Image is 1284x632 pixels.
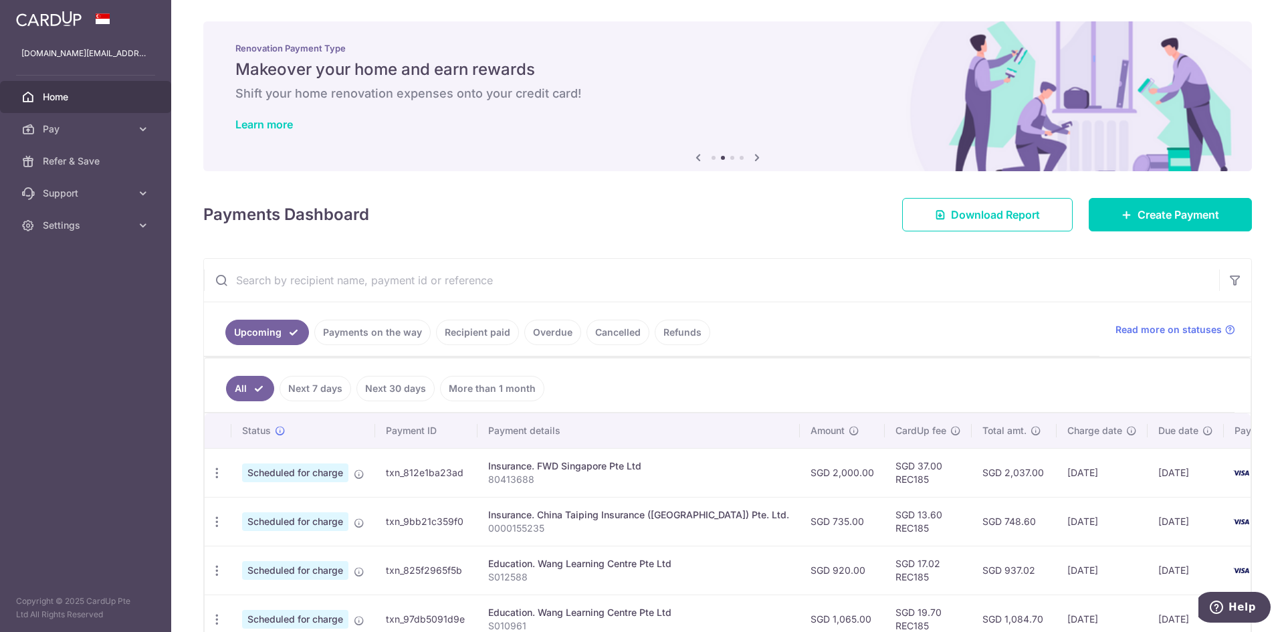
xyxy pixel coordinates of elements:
[43,90,131,104] span: Home
[811,424,845,437] span: Amount
[43,219,131,232] span: Settings
[902,198,1073,231] a: Download Report
[885,546,972,595] td: SGD 17.02 REC185
[226,376,274,401] a: All
[280,376,351,401] a: Next 7 days
[1089,198,1252,231] a: Create Payment
[375,413,477,448] th: Payment ID
[800,497,885,546] td: SGD 735.00
[242,512,348,531] span: Scheduled for charge
[203,203,369,227] h4: Payments Dashboard
[225,320,309,345] a: Upcoming
[204,259,1219,302] input: Search by recipient name, payment id or reference
[586,320,649,345] a: Cancelled
[16,11,82,27] img: CardUp
[235,43,1220,54] p: Renovation Payment Type
[375,546,477,595] td: txn_825f2965f5b
[43,187,131,200] span: Support
[375,497,477,546] td: txn_9bb21c359f0
[655,320,710,345] a: Refunds
[1115,323,1235,336] a: Read more on statuses
[314,320,431,345] a: Payments on the way
[1148,546,1224,595] td: [DATE]
[488,473,789,486] p: 80413688
[800,448,885,497] td: SGD 2,000.00
[1158,424,1198,437] span: Due date
[488,570,789,584] p: S012588
[203,21,1252,171] img: Renovation banner
[972,448,1057,497] td: SGD 2,037.00
[235,118,293,131] a: Learn more
[488,459,789,473] div: Insurance. FWD Singapore Pte Ltd
[440,376,544,401] a: More than 1 month
[1057,546,1148,595] td: [DATE]
[477,413,800,448] th: Payment details
[242,610,348,629] span: Scheduled for charge
[1148,448,1224,497] td: [DATE]
[972,546,1057,595] td: SGD 937.02
[488,508,789,522] div: Insurance. China Taiping Insurance ([GEOGRAPHIC_DATA]) Pte. Ltd.
[1198,592,1271,625] iframe: Opens a widget where you can find more information
[356,376,435,401] a: Next 30 days
[488,522,789,535] p: 0000155235
[242,561,348,580] span: Scheduled for charge
[885,497,972,546] td: SGD 13.60 REC185
[1067,424,1122,437] span: Charge date
[242,463,348,482] span: Scheduled for charge
[1138,207,1219,223] span: Create Payment
[21,47,150,60] p: [DOMAIN_NAME][EMAIL_ADDRESS][DOMAIN_NAME]
[972,497,1057,546] td: SGD 748.60
[375,448,477,497] td: txn_812e1ba23ad
[1228,465,1255,481] img: Bank Card
[1057,497,1148,546] td: [DATE]
[43,122,131,136] span: Pay
[1148,497,1224,546] td: [DATE]
[43,154,131,168] span: Refer & Save
[488,606,789,619] div: Education. Wang Learning Centre Pte Ltd
[235,86,1220,102] h6: Shift your home renovation expenses onto your credit card!
[885,448,972,497] td: SGD 37.00 REC185
[800,546,885,595] td: SGD 920.00
[895,424,946,437] span: CardUp fee
[1228,514,1255,530] img: Bank Card
[1115,323,1222,336] span: Read more on statuses
[1228,562,1255,578] img: Bank Card
[235,59,1220,80] h5: Makeover your home and earn rewards
[488,557,789,570] div: Education. Wang Learning Centre Pte Ltd
[982,424,1027,437] span: Total amt.
[1057,448,1148,497] td: [DATE]
[524,320,581,345] a: Overdue
[436,320,519,345] a: Recipient paid
[951,207,1040,223] span: Download Report
[242,424,271,437] span: Status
